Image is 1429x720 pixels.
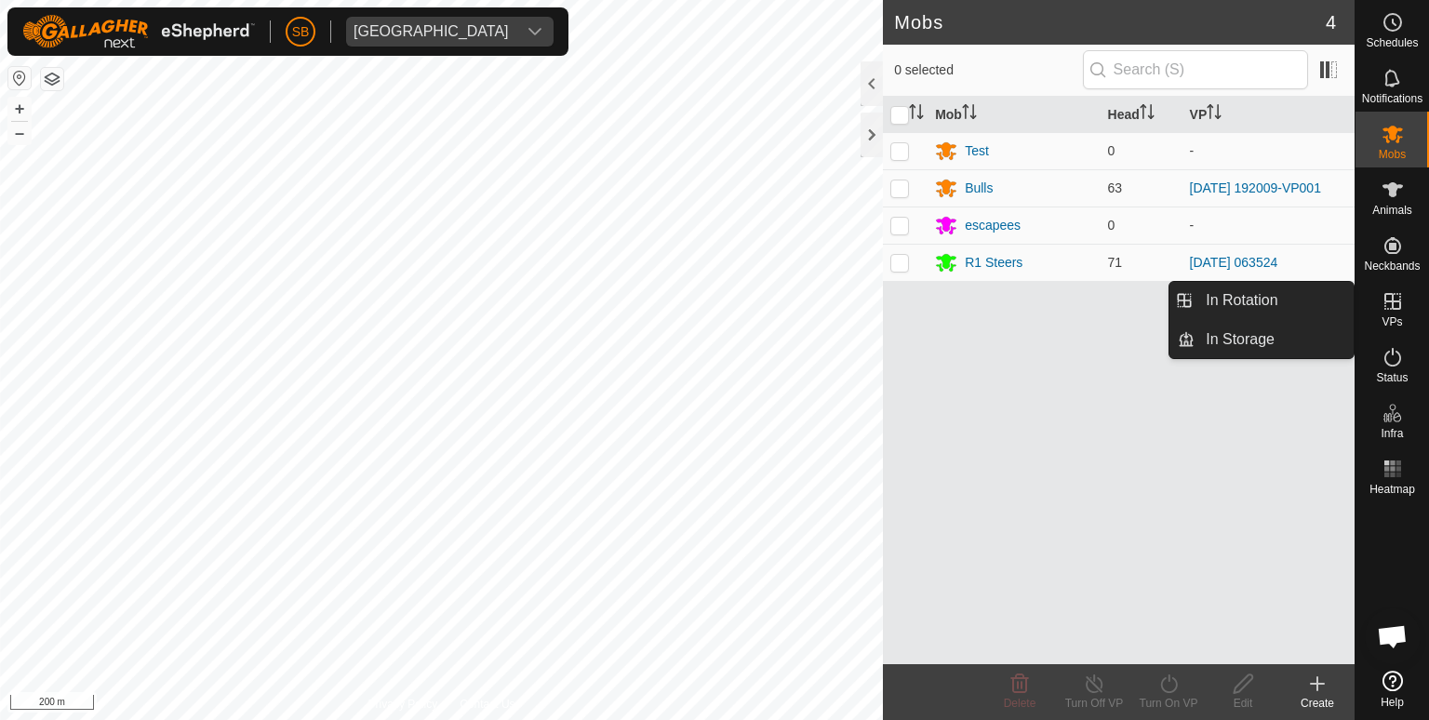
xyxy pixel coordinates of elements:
p-sorticon: Activate to sort [909,107,924,122]
a: Contact Us [460,696,514,713]
li: In Rotation [1169,282,1354,319]
div: Open chat [1365,608,1421,664]
span: VPs [1382,316,1402,327]
div: Test [965,141,989,161]
span: Help [1381,697,1404,708]
h2: Mobs [894,11,1326,33]
input: Search (S) [1083,50,1308,89]
div: Create [1280,695,1355,712]
div: R1 Steers [965,253,1022,273]
a: In Storage [1195,321,1354,358]
button: + [8,98,31,120]
span: 63 [1108,180,1123,195]
div: Turn On VP [1131,695,1206,712]
div: escapees [965,216,1021,235]
a: [DATE] 192009-VP001 [1190,180,1321,195]
button: Reset Map [8,67,31,89]
span: 71 [1108,255,1123,270]
span: 4 [1326,8,1336,36]
a: Help [1356,663,1429,715]
span: Schedules [1366,37,1418,48]
span: 0 [1108,218,1115,233]
div: Edit [1206,695,1280,712]
span: SB [292,22,310,42]
span: Mobs [1379,149,1406,160]
span: Tangihanga station [346,17,516,47]
a: Privacy Policy [368,696,438,713]
p-sorticon: Activate to sort [1207,107,1222,122]
span: Heatmap [1369,484,1415,495]
button: – [8,122,31,144]
div: dropdown trigger [516,17,554,47]
div: [GEOGRAPHIC_DATA] [354,24,509,39]
th: Mob [928,97,1100,133]
span: 0 [1108,143,1115,158]
span: 0 selected [894,60,1082,80]
span: Neckbands [1364,260,1420,272]
span: Notifications [1362,93,1422,104]
span: In Rotation [1206,289,1277,312]
td: - [1182,132,1355,169]
th: VP [1182,97,1355,133]
a: In Rotation [1195,282,1354,319]
p-sorticon: Activate to sort [962,107,977,122]
span: Animals [1372,205,1412,216]
span: In Storage [1206,328,1275,351]
li: In Storage [1169,321,1354,358]
p-sorticon: Activate to sort [1140,107,1155,122]
button: Map Layers [41,68,63,90]
span: Infra [1381,428,1403,439]
th: Head [1101,97,1182,133]
span: Delete [1004,697,1036,710]
div: Bulls [965,179,993,198]
div: Turn Off VP [1057,695,1131,712]
td: - [1182,207,1355,244]
img: Gallagher Logo [22,15,255,48]
a: [DATE] 063524 [1190,255,1278,270]
span: Status [1376,372,1408,383]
